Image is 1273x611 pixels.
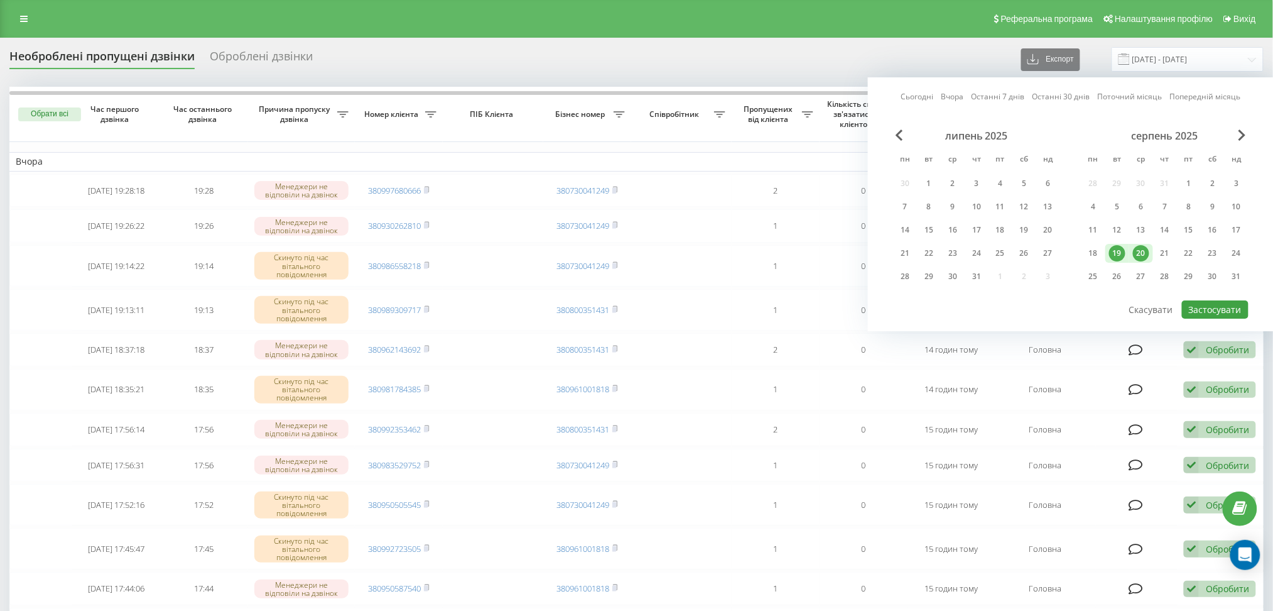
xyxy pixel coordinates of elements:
[732,528,820,570] td: 1
[556,344,609,355] a: 380800351431
[1081,197,1105,216] div: пн 4 серп 2025 р.
[1040,222,1056,238] div: 20
[965,244,989,263] div: чт 24 лип 2025 р.
[1036,197,1060,216] div: нд 13 лип 2025 р.
[995,484,1096,526] td: Головна
[1108,151,1127,170] abbr: вівторок
[897,268,913,285] div: 28
[1228,175,1245,192] div: 3
[945,199,961,215] div: 9
[160,413,248,446] td: 17:56
[1032,91,1090,103] a: Останні 30 днів
[254,456,349,475] div: Менеджери не відповіли на дзвінок
[368,185,421,196] a: 380997680666
[968,268,985,285] div: 31
[368,499,421,510] a: 380950505545
[968,199,985,215] div: 10
[943,151,962,170] abbr: середа
[556,460,609,471] a: 380730041249
[1177,244,1201,263] div: пт 22 серп 2025 р.
[732,369,820,410] td: 1
[1170,91,1241,103] a: Попередній місяць
[917,197,941,216] div: вт 8 лип 2025 р.
[1109,199,1125,215] div: 5
[160,528,248,570] td: 17:45
[907,572,995,605] td: 15 годин тому
[972,91,1025,103] a: Останні 7 днів
[1181,222,1197,238] div: 15
[732,245,820,287] td: 1
[1153,244,1177,263] div: чт 21 серп 2025 р.
[72,572,160,605] td: [DATE] 17:44:06
[1012,197,1036,216] div: сб 12 лип 2025 р.
[254,580,349,598] div: Менеджери не відповіли на дзвінок
[917,244,941,263] div: вт 22 лип 2025 р.
[72,484,160,526] td: [DATE] 17:52:16
[1228,222,1245,238] div: 17
[160,289,248,331] td: 19:13
[1036,244,1060,263] div: нд 27 лип 2025 р.
[556,499,609,510] a: 380730041249
[893,221,917,239] div: пн 14 лип 2025 р.
[1132,151,1151,170] abbr: середа
[1021,48,1080,71] button: Експорт
[921,175,937,192] div: 1
[907,484,995,526] td: 15 годин тому
[1036,174,1060,193] div: нд 6 лип 2025 р.
[732,449,820,482] td: 1
[917,267,941,286] div: вт 29 лип 2025 р.
[160,174,248,207] td: 19:28
[738,104,802,124] span: Пропущених від клієнта
[893,197,917,216] div: пн 7 лип 2025 р.
[254,420,349,439] div: Менеджери не відповіли на дзвінок
[820,289,907,331] td: 0
[820,245,907,287] td: 0
[945,245,961,261] div: 23
[72,174,160,207] td: [DATE] 19:28:18
[72,209,160,243] td: [DATE] 19:26:22
[1228,199,1245,215] div: 10
[1085,199,1102,215] div: 4
[1177,221,1201,239] div: пт 15 серп 2025 р.
[1133,245,1149,261] div: 20
[1182,300,1249,319] button: Застосувати
[1228,245,1245,261] div: 24
[967,151,986,170] abbr: четвер
[820,449,907,482] td: 0
[1157,245,1173,261] div: 21
[254,492,349,519] div: Скинуто під час вітального повідомлення
[1201,174,1225,193] div: сб 2 серп 2025 р.
[1181,175,1197,192] div: 1
[968,245,985,261] div: 24
[556,543,609,554] a: 380961001818
[995,333,1096,366] td: Головна
[945,222,961,238] div: 16
[556,424,609,435] a: 380800351431
[992,245,1009,261] div: 25
[1206,383,1249,395] div: Обробити
[170,104,238,124] span: Час останнього дзвінка
[1205,199,1221,215] div: 9
[550,109,614,119] span: Бізнес номер
[1105,267,1129,286] div: вт 26 серп 2025 р.
[9,50,195,69] div: Необроблені пропущені дзвінки
[820,528,907,570] td: 0
[941,174,965,193] div: ср 2 лип 2025 р.
[1039,151,1058,170] abbr: неділя
[989,221,1012,239] div: пт 18 лип 2025 р.
[907,333,995,366] td: 14 годин тому
[820,369,907,410] td: 0
[995,528,1096,570] td: Головна
[1098,91,1162,103] a: Поточний місяць
[965,221,989,239] div: чт 17 лип 2025 р.
[361,109,425,119] span: Номер клієнта
[1225,221,1249,239] div: нд 17 серп 2025 р.
[1177,174,1201,193] div: пт 1 серп 2025 р.
[968,175,985,192] div: 3
[1230,540,1260,570] div: Open Intercom Messenger
[1177,197,1201,216] div: пт 8 серп 2025 р.
[965,197,989,216] div: чт 10 лип 2025 р.
[160,245,248,287] td: 19:14
[897,245,913,261] div: 21
[893,267,917,286] div: пн 28 лип 2025 р.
